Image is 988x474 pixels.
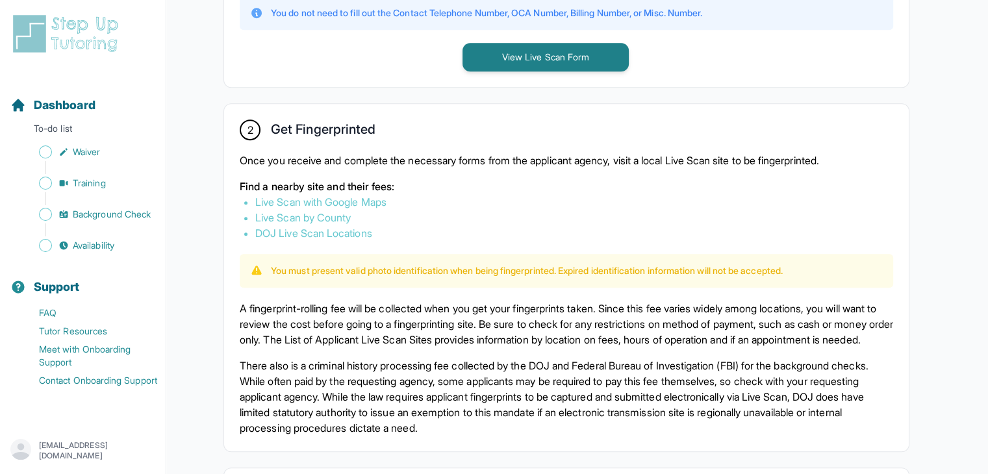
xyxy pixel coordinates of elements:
[10,205,166,223] a: Background Check
[247,122,253,138] span: 2
[240,358,893,436] p: There also is a criminal history processing fee collected by the DOJ and Federal Bureau of Invest...
[10,143,166,161] a: Waiver
[240,301,893,347] p: A fingerprint-rolling fee will be collected when you get your fingerprints taken. Since this fee ...
[462,43,629,71] button: View Live Scan Form
[34,278,80,296] span: Support
[5,75,160,119] button: Dashboard
[73,145,100,158] span: Waiver
[10,304,166,322] a: FAQ
[255,227,372,240] a: DOJ Live Scan Locations
[240,153,893,168] p: Once you receive and complete the necessary forms from the applicant agency, visit a local Live S...
[10,340,166,371] a: Meet with Onboarding Support
[10,322,166,340] a: Tutor Resources
[240,179,893,194] p: Find a nearby site and their fees:
[5,257,160,301] button: Support
[271,121,375,142] h2: Get Fingerprinted
[39,440,155,461] p: [EMAIL_ADDRESS][DOMAIN_NAME]
[10,236,166,255] a: Availability
[10,96,95,114] a: Dashboard
[271,6,702,19] p: You do not need to fill out the Contact Telephone Number, OCA Number, Billing Number, or Misc. Nu...
[255,211,351,224] a: Live Scan by County
[34,96,95,114] span: Dashboard
[73,239,114,252] span: Availability
[5,122,160,140] p: To-do list
[73,177,106,190] span: Training
[10,13,126,55] img: logo
[255,195,386,208] a: Live Scan with Google Maps
[10,439,155,462] button: [EMAIL_ADDRESS][DOMAIN_NAME]
[271,264,783,277] p: You must present valid photo identification when being fingerprinted. Expired identification info...
[73,208,151,221] span: Background Check
[10,174,166,192] a: Training
[462,50,629,63] a: View Live Scan Form
[10,371,166,390] a: Contact Onboarding Support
